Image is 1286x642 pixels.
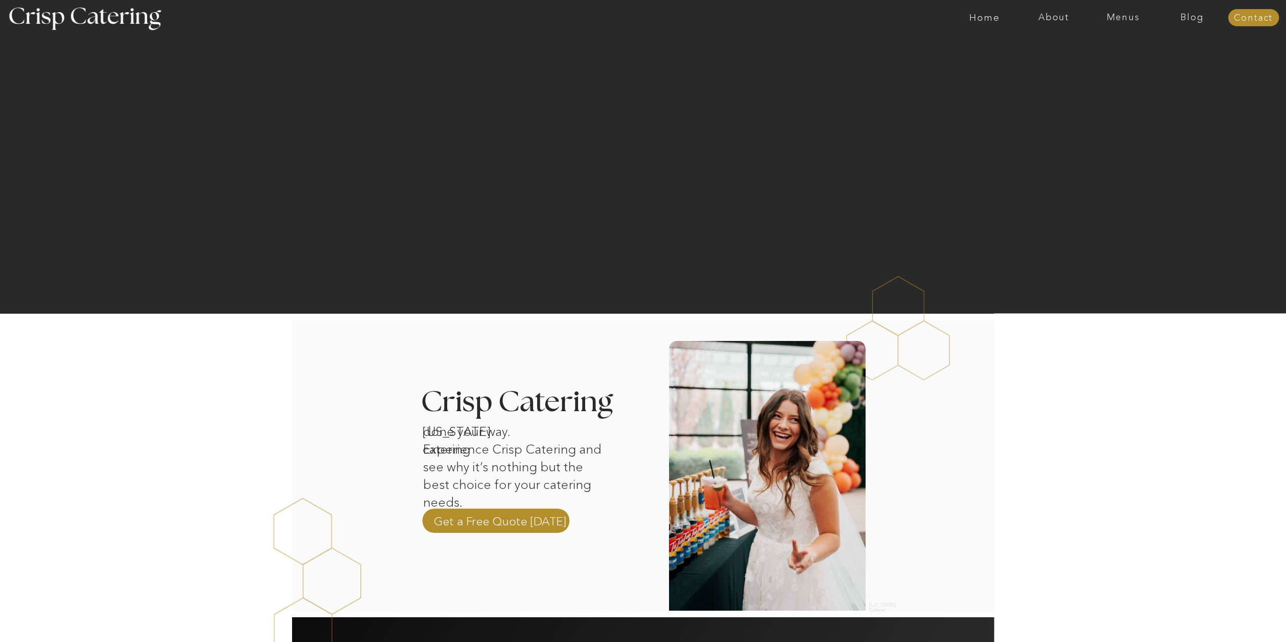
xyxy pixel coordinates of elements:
[423,423,607,487] p: done your way. Experience Crisp Catering and see why it’s nothing but the best choice for your ca...
[950,13,1019,23] a: Home
[1228,13,1279,23] a: Contact
[422,423,528,436] h1: [US_STATE] catering
[434,513,566,528] a: Get a Free Quote [DATE]
[1088,13,1158,23] a: Menus
[421,388,639,418] h3: Crisp Catering
[1019,13,1088,23] a: About
[869,603,900,608] h2: [US_STATE] Caterer
[1158,13,1227,23] a: Blog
